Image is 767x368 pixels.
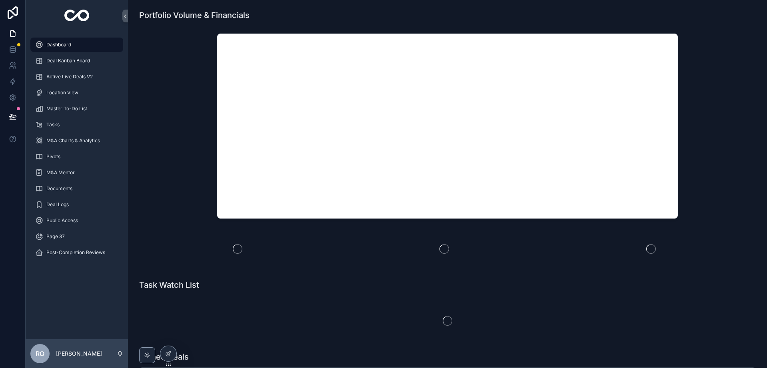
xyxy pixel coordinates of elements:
[30,70,123,84] a: Active Live Deals V2
[46,74,93,80] span: Active Live Deals V2
[30,38,123,52] a: Dashboard
[46,58,90,64] span: Deal Kanban Board
[46,233,65,240] span: Page 37
[30,165,123,180] a: M&A Mentor
[139,10,250,21] h1: Portfolio Volume & Financials
[46,121,60,128] span: Tasks
[46,169,75,176] span: M&A Mentor
[46,153,60,160] span: Pivots
[30,117,123,132] a: Tasks
[30,133,123,148] a: M&A Charts & Analytics
[30,149,123,164] a: Pivots
[30,197,123,212] a: Deal Logs
[30,54,123,68] a: Deal Kanban Board
[56,350,102,358] p: [PERSON_NAME]
[46,249,105,256] span: Post-Completion Reviews
[30,101,123,116] a: Master To-Do List
[46,90,78,96] span: Location View
[46,137,100,144] span: M&A Charts & Analytics
[30,245,123,260] a: Post-Completion Reviews
[139,279,199,290] h1: Task Watch List
[46,217,78,224] span: Public Access
[46,185,72,192] span: Documents
[26,32,128,270] div: scrollable content
[30,181,123,196] a: Documents
[46,201,69,208] span: Deal Logs
[30,213,123,228] a: Public Access
[30,229,123,244] a: Page 37
[30,86,123,100] a: Location View
[36,349,44,358] span: RO
[46,105,87,112] span: Master To-Do List
[64,10,90,22] img: App logo
[46,42,71,48] span: Dashboard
